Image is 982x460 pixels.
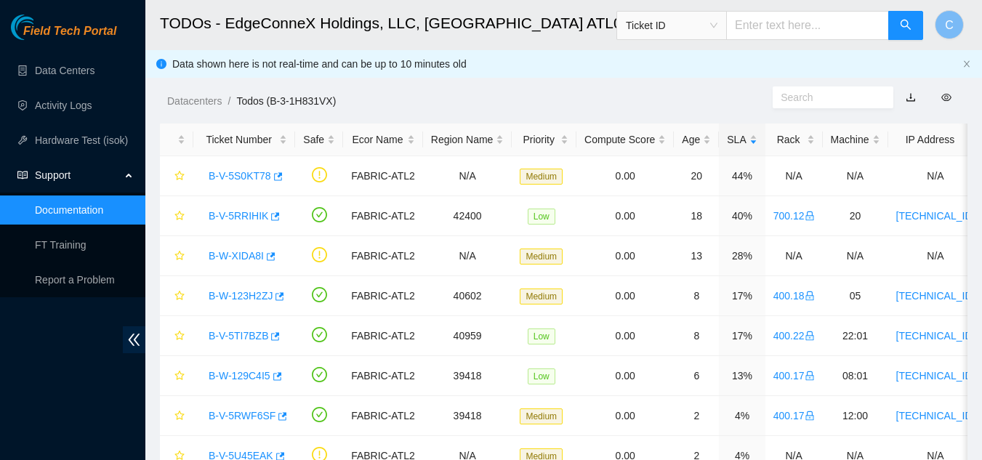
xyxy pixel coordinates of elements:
p: Report a Problem [35,265,134,294]
span: star [174,171,185,182]
a: Documentation [35,204,103,216]
span: eye [941,92,951,102]
a: download [906,92,916,103]
span: Medium [520,408,563,424]
td: 20 [674,156,719,196]
td: 20 [823,196,888,236]
td: 4% [719,396,765,436]
button: close [962,60,971,69]
td: 22:01 [823,316,888,356]
td: 13% [719,356,765,396]
span: check-circle [312,407,327,422]
td: N/A [823,156,888,196]
span: Low [528,328,555,344]
input: Search [781,89,874,105]
span: Medium [520,288,563,304]
a: B-V-5RWF6SF [209,410,275,421]
span: star [174,411,185,422]
span: C [945,16,954,34]
td: 08:01 [823,356,888,396]
td: 0.00 [576,236,674,276]
td: N/A [423,156,512,196]
td: 39418 [423,396,512,436]
td: 18 [674,196,719,236]
a: Data Centers [35,65,94,76]
td: 0.00 [576,156,674,196]
td: N/A [423,236,512,276]
td: FABRIC-ATL2 [343,396,423,436]
span: lock [805,411,815,421]
td: 6 [674,356,719,396]
a: [TECHNICAL_ID] [896,370,975,382]
button: star [168,244,185,267]
td: 40602 [423,276,512,316]
span: star [174,251,185,262]
td: 2 [674,396,719,436]
span: lock [805,331,815,341]
button: search [888,11,923,40]
a: B-W-123H2ZJ [209,290,273,302]
a: FT Training [35,239,86,251]
span: star [174,291,185,302]
span: star [174,211,185,222]
td: FABRIC-ATL2 [343,276,423,316]
td: 17% [719,316,765,356]
td: 44% [719,156,765,196]
a: [TECHNICAL_ID] [896,410,975,421]
span: Ticket ID [626,15,717,36]
span: check-circle [312,367,327,382]
span: lock [805,211,815,221]
td: 40959 [423,316,512,356]
span: search [900,19,911,33]
a: B-V-5S0KT78 [209,170,271,182]
span: check-circle [312,327,327,342]
td: 13 [674,236,719,276]
button: star [168,164,185,187]
td: N/A [823,236,888,276]
td: 39418 [423,356,512,396]
td: 0.00 [576,356,674,396]
span: lock [805,291,815,301]
button: star [168,364,185,387]
span: / [228,95,230,107]
button: star [168,284,185,307]
a: 400.22lock [773,330,815,342]
span: exclamation-circle [312,167,327,182]
a: 400.17lock [773,410,815,421]
button: C [935,10,964,39]
span: Medium [520,249,563,265]
span: close [962,60,971,68]
a: [TECHNICAL_ID] [896,290,975,302]
span: Low [528,368,555,384]
a: [TECHNICAL_ID] [896,330,975,342]
a: 400.18lock [773,290,815,302]
button: star [168,404,185,427]
td: 12:00 [823,396,888,436]
td: FABRIC-ATL2 [343,236,423,276]
td: N/A [765,236,823,276]
td: 40% [719,196,765,236]
img: Akamai Technologies [11,15,73,40]
span: star [174,331,185,342]
td: 0.00 [576,316,674,356]
td: FABRIC-ATL2 [343,196,423,236]
span: Field Tech Portal [23,25,116,39]
button: star [168,324,185,347]
td: 28% [719,236,765,276]
a: B-W-129C4I5 [209,370,270,382]
a: 400.17lock [773,370,815,382]
td: 05 [823,276,888,316]
span: read [17,170,28,180]
td: 0.00 [576,396,674,436]
a: Hardware Test (isok) [35,134,128,146]
a: B-V-5TI7BZB [209,330,268,342]
span: star [174,371,185,382]
button: download [895,86,927,109]
a: [TECHNICAL_ID] [896,210,975,222]
span: double-left [123,326,145,353]
a: B-V-5RRIHIK [209,210,268,222]
td: 0.00 [576,196,674,236]
td: 8 [674,276,719,316]
span: check-circle [312,207,327,222]
a: 700.12lock [773,210,815,222]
